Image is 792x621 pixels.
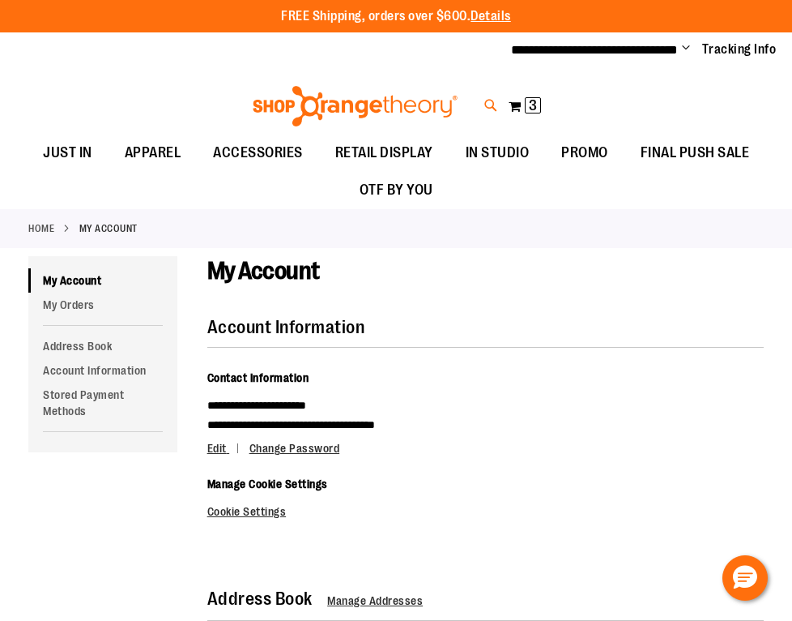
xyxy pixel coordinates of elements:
[641,135,750,171] span: FINAL PUSH SALE
[43,135,92,171] span: JUST IN
[213,135,303,171] span: ACCESSORIES
[28,383,177,423] a: Stored Payment Methods
[624,135,766,172] a: FINAL PUSH SALE
[79,221,138,236] strong: My Account
[27,135,109,172] a: JUST IN
[529,97,537,113] span: 3
[207,505,287,518] a: Cookie Settings
[561,135,608,171] span: PROMO
[28,221,54,236] a: Home
[28,358,177,383] a: Account Information
[545,135,624,172] a: PROMO
[28,268,177,293] a: My Account
[722,555,768,601] button: Hello, have a question? Let’s chat.
[343,172,449,209] a: OTF BY YOU
[281,7,511,26] p: FREE Shipping, orders over $600.
[335,135,433,171] span: RETAIL DISPLAY
[197,135,319,172] a: ACCESSORIES
[28,334,177,358] a: Address Book
[207,589,313,609] strong: Address Book
[207,371,309,384] span: Contact Information
[471,9,511,24] a: Details
[28,293,177,317] a: My Orders
[250,86,460,126] img: Shop Orangetheory
[207,478,328,490] span: Manage Cookie Settings
[319,135,449,172] a: RETAIL DISPLAY
[109,135,198,172] a: APPAREL
[360,172,433,208] span: OTF BY YOU
[207,442,227,455] span: Edit
[466,135,530,171] span: IN STUDIO
[449,135,546,172] a: IN STUDIO
[207,442,247,455] a: Edit
[327,594,423,607] a: Manage Addresses
[702,41,777,58] a: Tracking Info
[125,135,181,171] span: APPAREL
[682,41,690,58] button: Account menu
[207,317,365,337] strong: Account Information
[249,442,340,455] a: Change Password
[207,257,320,285] span: My Account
